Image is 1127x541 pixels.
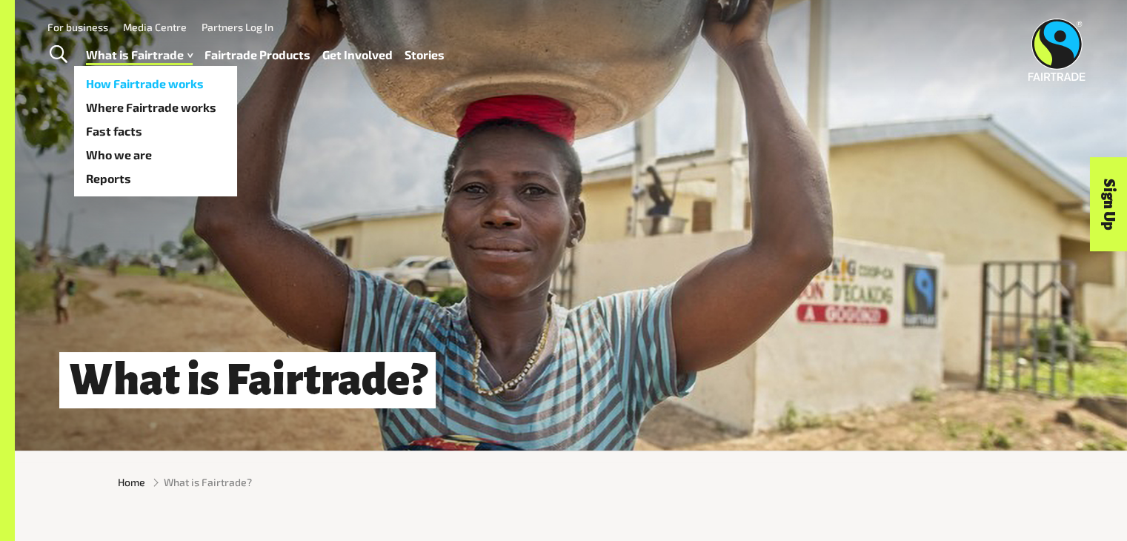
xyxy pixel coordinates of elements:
[47,21,108,33] a: For business
[1028,19,1086,81] img: Fairtrade Australia New Zealand logo
[202,21,273,33] a: Partners Log In
[40,36,76,73] a: Toggle Search
[74,119,237,143] a: Fast facts
[59,352,436,409] h1: What is Fairtrade?
[86,44,193,66] a: What is Fairtrade
[74,167,237,190] a: Reports
[74,96,237,119] a: Where Fairtrade works
[205,44,310,66] a: Fairtrade Products
[123,21,187,33] a: Media Centre
[164,474,252,490] span: What is Fairtrade?
[322,44,393,66] a: Get Involved
[74,72,237,96] a: How Fairtrade works
[118,474,145,490] a: Home
[74,143,237,167] a: Who we are
[405,44,445,66] a: Stories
